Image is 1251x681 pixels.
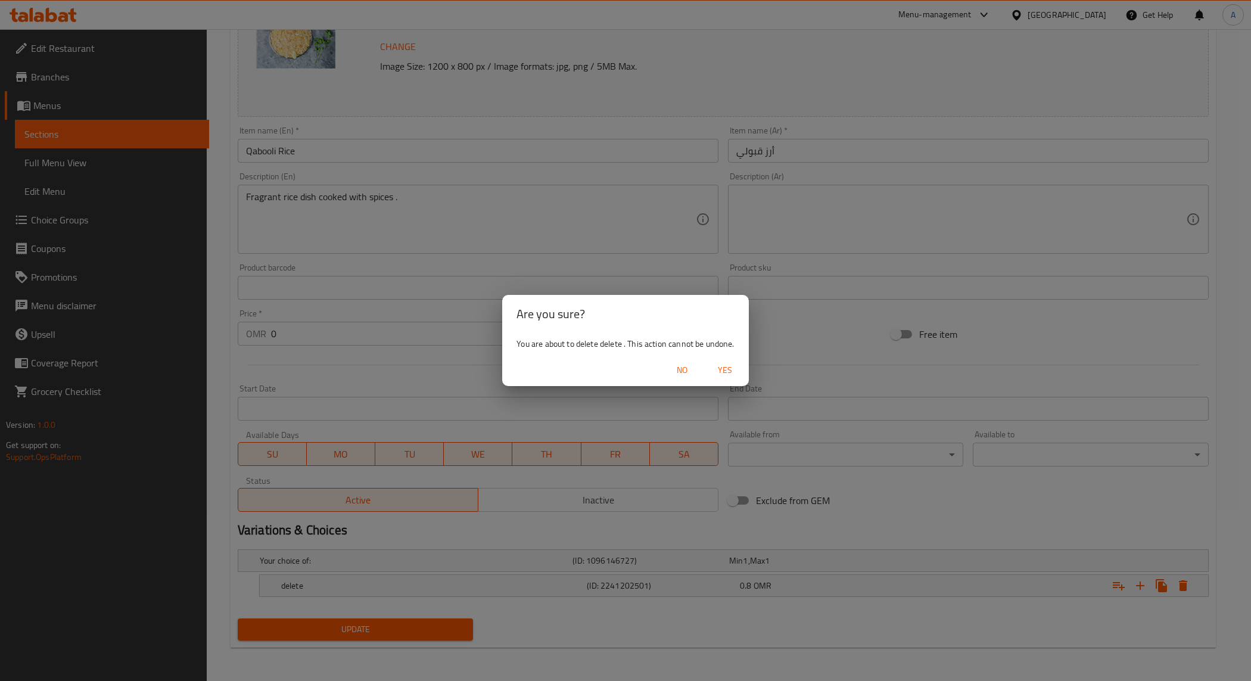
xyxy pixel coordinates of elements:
button: No [663,359,701,381]
span: No [668,363,696,378]
span: Yes [711,363,739,378]
button: Yes [706,359,744,381]
h2: Are you sure? [516,304,734,324]
div: You are about to delete delete . This action cannot be undone. [502,333,748,355]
